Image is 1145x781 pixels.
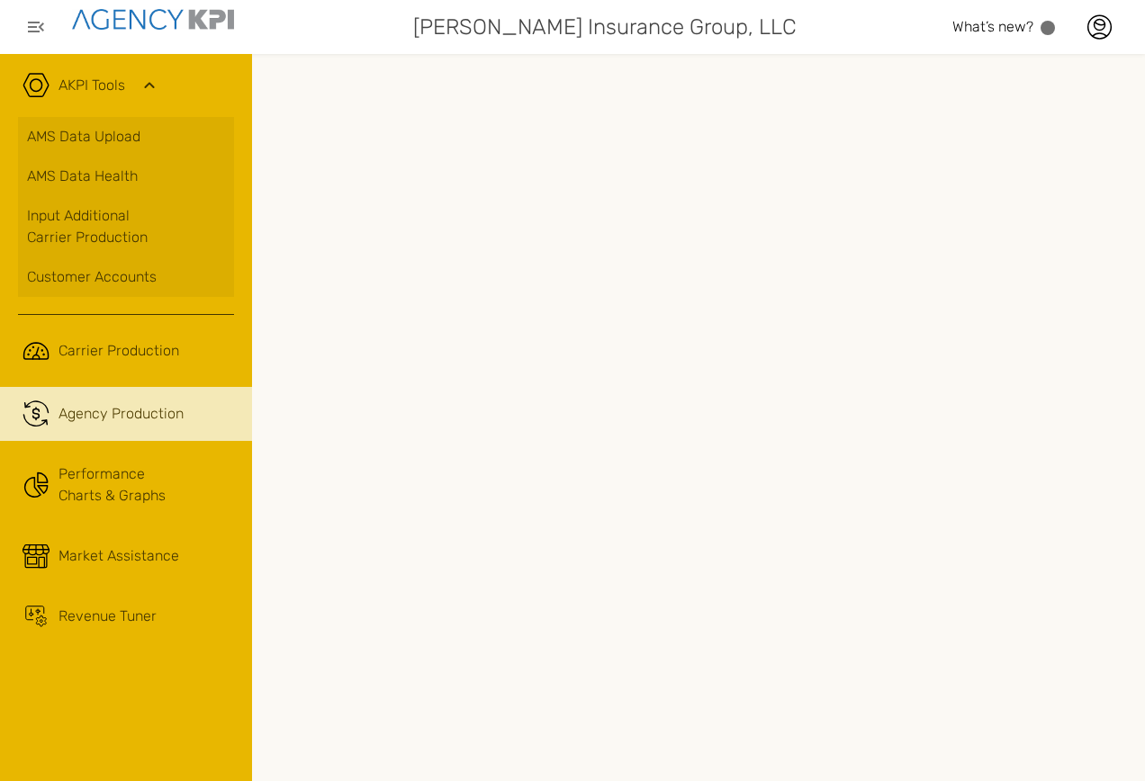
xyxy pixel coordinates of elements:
a: Customer Accounts [18,257,234,297]
a: AKPI Tools [59,75,125,96]
div: Market Assistance [59,545,179,567]
a: Input AdditionalCarrier Production [18,196,234,257]
span: Carrier Production [59,340,179,362]
a: AMS Data Upload [18,117,234,157]
span: What’s new? [952,18,1033,35]
div: Customer Accounts [27,266,225,288]
img: agencykpi-logo-550x69-2d9e3fa8.png [72,9,234,30]
span: [PERSON_NAME] Insurance Group, LLC [413,11,797,43]
a: AMS Data Health [18,157,234,196]
span: Agency Production [59,403,184,425]
div: Revenue Tuner [59,606,157,627]
span: AMS Data Health [27,166,138,187]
